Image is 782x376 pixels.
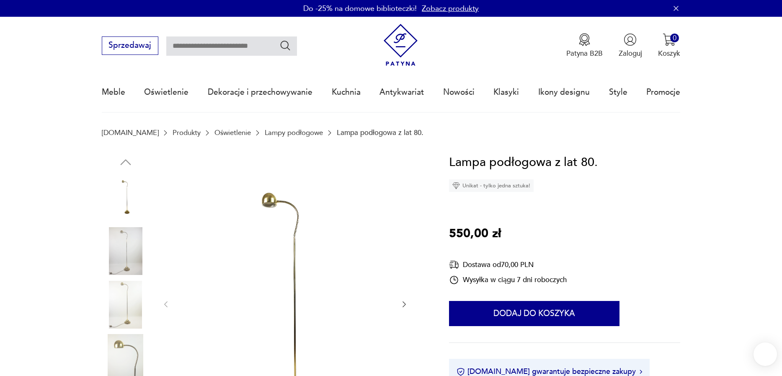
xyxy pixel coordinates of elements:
[102,174,150,222] img: Zdjęcie produktu Lampa podłogowa z lat 80.
[646,73,680,112] a: Promocje
[337,129,423,137] p: Lampa podłogowa z lat 80.
[265,129,323,137] a: Lampy podłogowe
[144,73,188,112] a: Oświetlenie
[443,73,475,112] a: Nowości
[379,24,422,66] img: Patyna - sklep z meblami i dekoracjami vintage
[619,33,642,58] button: Zaloguj
[449,179,534,192] div: Unikat - tylko jedna sztuka!
[102,73,125,112] a: Meble
[566,33,603,58] a: Ikona medaluPatyna B2B
[566,33,603,58] button: Patyna B2B
[538,73,590,112] a: Ikony designu
[102,129,159,137] a: [DOMAIN_NAME]
[670,34,679,42] div: 0
[624,33,637,46] img: Ikonka użytkownika
[493,73,519,112] a: Klasyki
[754,342,777,366] iframe: Smartsupp widget button
[578,33,591,46] img: Ikona medalu
[663,33,676,46] img: Ikona koszyka
[102,281,150,329] img: Zdjęcie produktu Lampa podłogowa z lat 80.
[658,33,680,58] button: 0Koszyk
[609,73,627,112] a: Style
[640,370,642,374] img: Ikona strzałki w prawo
[102,227,150,275] img: Zdjęcie produktu Lampa podłogowa z lat 80.
[457,368,465,376] img: Ikona certyfikatu
[173,129,201,137] a: Produkty
[449,224,501,244] p: 550,00 zł
[214,129,251,137] a: Oświetlenie
[102,36,158,55] button: Sprzedawaj
[208,73,312,112] a: Dekoracje i przechowywanie
[449,275,567,285] div: Wysyłka w ciągu 7 dni roboczych
[449,259,567,270] div: Dostawa od 70,00 PLN
[658,49,680,58] p: Koszyk
[332,73,361,112] a: Kuchnia
[449,153,598,172] h1: Lampa podłogowa z lat 80.
[303,3,417,14] p: Do -25% na domowe biblioteczki!
[452,182,460,189] img: Ikona diamentu
[449,259,459,270] img: Ikona dostawy
[279,39,292,52] button: Szukaj
[619,49,642,58] p: Zaloguj
[449,301,619,326] button: Dodaj do koszyka
[102,43,158,49] a: Sprzedawaj
[566,49,603,58] p: Patyna B2B
[379,73,424,112] a: Antykwariat
[422,3,479,14] a: Zobacz produkty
